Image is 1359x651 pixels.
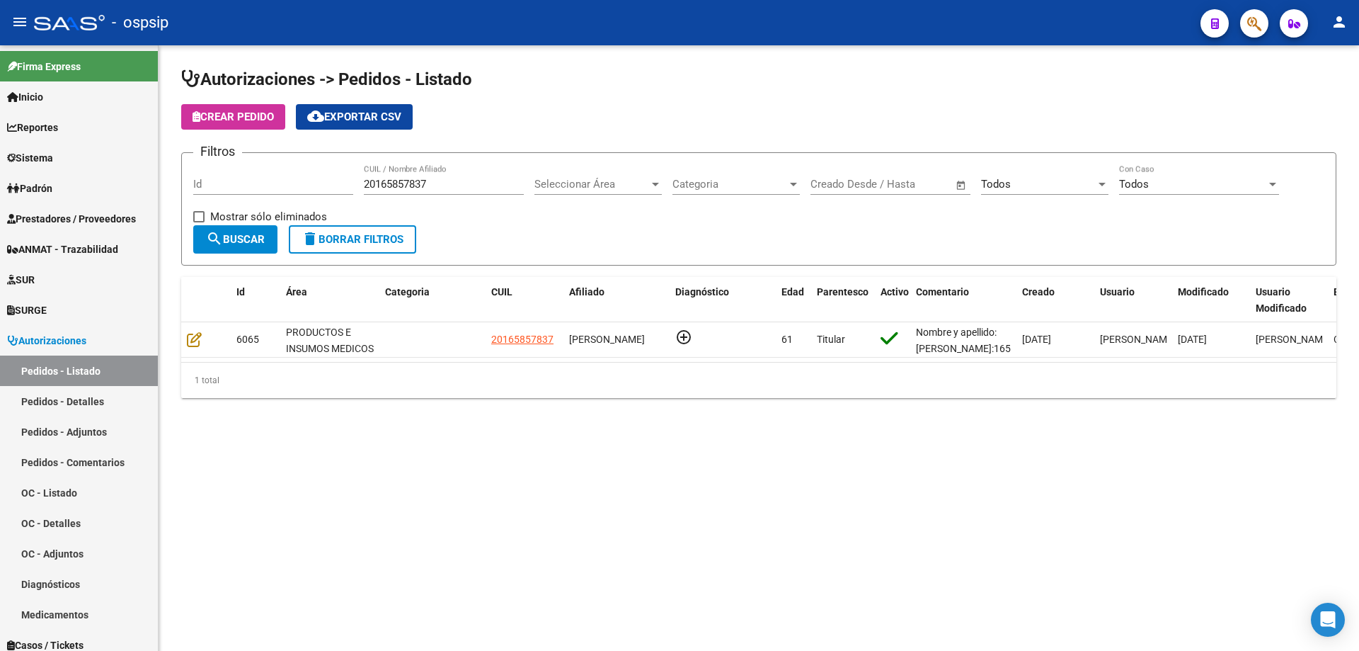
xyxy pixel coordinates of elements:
[210,208,327,225] span: Mostrar sólo eliminados
[1256,334,1331,345] span: [PERSON_NAME]
[1016,277,1094,324] datatable-header-cell: Creado
[193,225,277,254] button: Buscar
[307,111,401,123] span: Exportar CSV
[981,178,1011,191] span: Todos
[1178,334,1207,345] span: [DATE]
[7,211,136,227] span: Prestadores / Proveedores
[1100,334,1176,345] span: [PERSON_NAME]
[280,277,379,324] datatable-header-cell: Área
[569,334,645,345] span: [PERSON_NAME]
[1311,603,1345,637] div: Open Intercom Messenger
[1250,277,1328,324] datatable-header-cell: Usuario Modificado
[1178,286,1229,298] span: Modificado
[811,277,875,324] datatable-header-cell: Parentesco
[569,286,604,298] span: Afiliado
[181,104,285,130] button: Crear Pedido
[491,334,554,345] span: 20165857837
[1331,13,1348,30] mat-icon: person
[1100,286,1135,298] span: Usuario
[675,329,692,346] mat-icon: add_circle_outline
[675,286,729,298] span: Diagnóstico
[953,177,970,193] button: Open calendar
[286,327,374,354] span: PRODUCTOS E INSUMOS MEDICOS
[1172,277,1250,324] datatable-header-cell: Modificado
[1022,286,1055,298] span: Creado
[1094,277,1172,324] datatable-header-cell: Usuario
[1022,334,1051,345] span: [DATE]
[286,286,307,298] span: Área
[11,13,28,30] mat-icon: menu
[1256,286,1307,314] span: Usuario Modificado
[491,286,512,298] span: CUIL
[206,230,223,247] mat-icon: search
[296,104,413,130] button: Exportar CSV
[563,277,670,324] datatable-header-cell: Afiliado
[7,150,53,166] span: Sistema
[7,59,81,74] span: Firma Express
[302,233,403,246] span: Borrar Filtros
[881,286,909,298] span: Activo
[1119,178,1149,191] span: Todos
[302,230,319,247] mat-icon: delete
[670,277,776,324] datatable-header-cell: Diagnóstico
[231,277,280,324] datatable-header-cell: Id
[193,111,274,123] span: Crear Pedido
[910,277,1016,324] datatable-header-cell: Comentario
[7,181,52,196] span: Padrón
[875,277,910,324] datatable-header-cell: Activo
[236,334,259,345] span: 6065
[236,286,245,298] span: Id
[7,302,47,318] span: SURGE
[112,7,168,38] span: - ospsip
[7,89,43,105] span: Inicio
[181,69,472,89] span: Autorizaciones -> Pedidos - Listado
[916,286,969,298] span: Comentario
[181,363,1336,398] div: 1 total
[193,142,242,162] h3: Filtros
[379,277,486,324] datatable-header-cell: Categoria
[289,225,416,254] button: Borrar Filtros
[486,277,563,324] datatable-header-cell: CUIL
[817,334,845,345] span: Titular
[781,334,793,345] span: 61
[7,242,118,257] span: ANMAT - Trazabilidad
[776,277,811,324] datatable-header-cell: Edad
[385,286,430,298] span: Categoria
[781,286,804,298] span: Edad
[881,178,949,191] input: Fecha fin
[916,327,1039,386] span: Nombre y apellido: [PERSON_NAME]:16585783 CITO Diagnostico: Cataratas AO
[817,286,868,298] span: Parentesco
[534,178,649,191] span: Seleccionar Área
[206,233,265,246] span: Buscar
[7,272,35,288] span: SUR
[672,178,787,191] span: Categoria
[810,178,868,191] input: Fecha inicio
[7,333,86,349] span: Autorizaciones
[7,120,58,135] span: Reportes
[307,108,324,125] mat-icon: cloud_download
